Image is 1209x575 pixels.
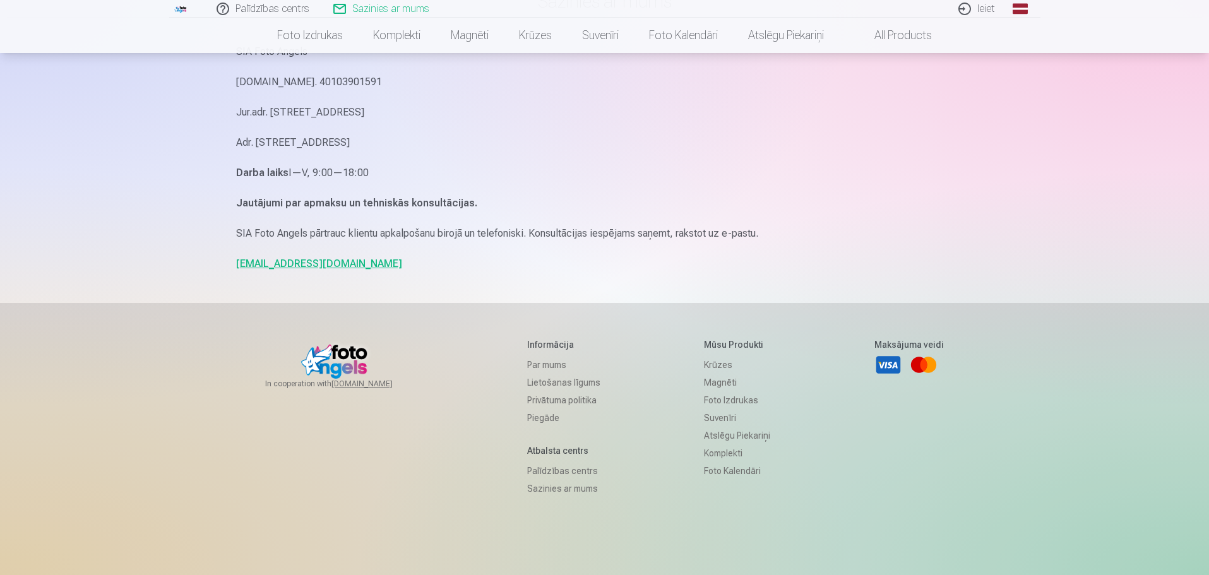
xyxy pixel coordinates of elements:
p: I—V, 9:00—18:00 [236,164,974,182]
a: Palīdzības centrs [527,462,600,480]
a: Atslēgu piekariņi [704,427,770,444]
a: Privātuma politika [527,391,600,409]
a: Magnēti [704,374,770,391]
span: In cooperation with [265,379,423,389]
strong: Darba laiks [236,167,289,179]
a: Lietošanas līgums [527,374,600,391]
a: Komplekti [358,18,436,53]
a: Visa [874,351,902,379]
p: SIA Foto Angels pārtrauc klientu apkalpošanu birojā un telefoniski. Konsultācijas iespējams saņem... [236,225,974,242]
a: Foto kalendāri [634,18,733,53]
h5: Informācija [527,338,600,351]
a: Magnēti [436,18,504,53]
a: Krūzes [504,18,567,53]
a: Atslēgu piekariņi [733,18,839,53]
a: Mastercard [910,351,938,379]
img: /fa1 [174,5,188,13]
strong: Jautājumi par apmaksu un tehniskās konsultācijas. [236,197,477,209]
p: Adr. [STREET_ADDRESS] [236,134,974,151]
a: Suvenīri [704,409,770,427]
h5: Mūsu produkti [704,338,770,351]
a: [EMAIL_ADDRESS][DOMAIN_NAME] [236,258,402,270]
p: Jur.adr. [STREET_ADDRESS] [236,104,974,121]
a: Piegāde [527,409,600,427]
a: Sazinies ar mums [527,480,600,497]
p: [DOMAIN_NAME]. 40103901591 [236,73,974,91]
a: Suvenīri [567,18,634,53]
a: All products [839,18,947,53]
h5: Atbalsta centrs [527,444,600,457]
h5: Maksājuma veidi [874,338,944,351]
a: Komplekti [704,444,770,462]
a: Foto izdrukas [704,391,770,409]
a: [DOMAIN_NAME] [331,379,423,389]
a: Krūzes [704,356,770,374]
a: Foto kalendāri [704,462,770,480]
a: Par mums [527,356,600,374]
a: Foto izdrukas [262,18,358,53]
